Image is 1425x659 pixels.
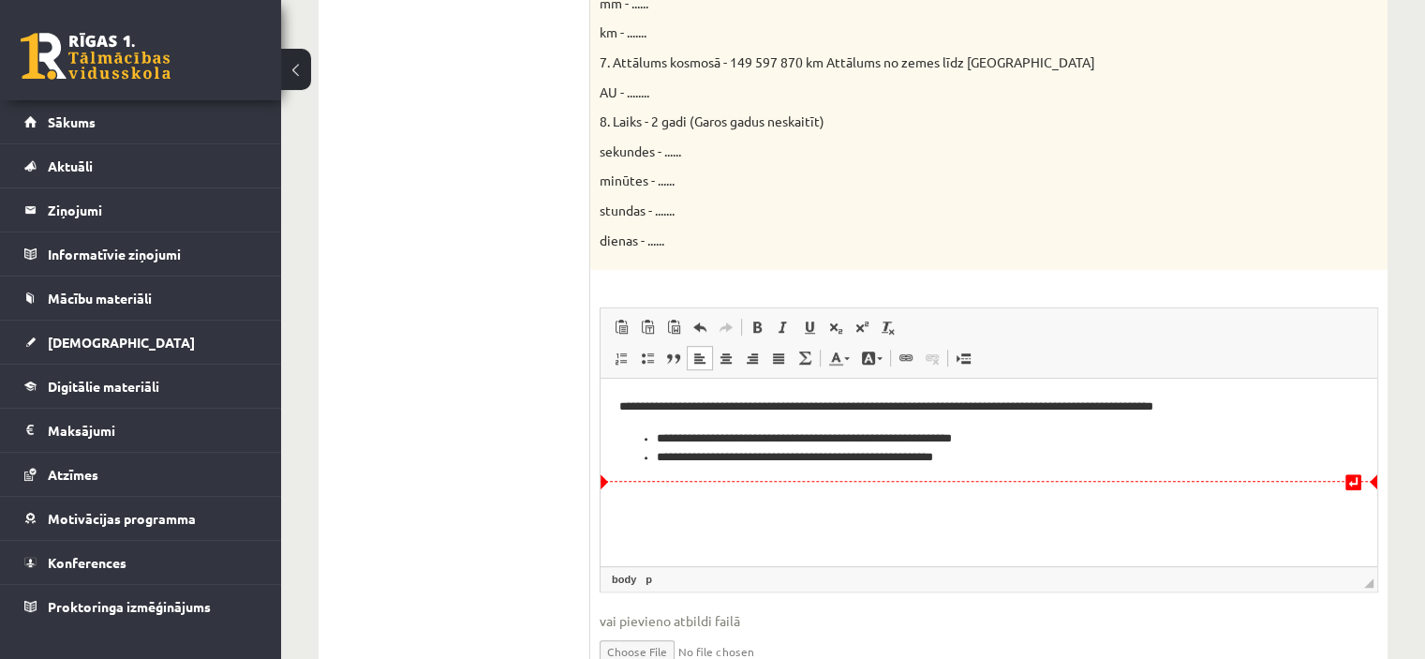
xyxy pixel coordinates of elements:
span: Digitālie materiāli [48,378,159,395]
a: Izlīdzināt pa labi [739,346,765,370]
span: Aktuāli [48,157,93,174]
span: sekundes - ...... [600,142,681,159]
a: Slīpraksts (vadīšanas taustiņš+I) [770,315,796,339]
a: Ievietot lapas pārtraukumu drukai [950,346,976,370]
span: minūtes - ...... [600,172,675,188]
a: Atkārtot (vadīšanas taustiņš+Y) [713,315,739,339]
span: vai pievieno atbildi failā [600,611,1378,631]
a: Atzīmes [24,453,258,496]
a: Centrēti [713,346,739,370]
a: Treknraksts (vadīšanas taustiņš+B) [744,315,770,339]
a: Ievietot kā vienkāršu tekstu (vadīšanas taustiņš+pārslēgšanas taustiņš+V) [634,315,661,339]
a: Sākums [24,100,258,143]
a: [DEMOGRAPHIC_DATA] [24,321,258,364]
legend: Informatīvie ziņojumi [48,232,258,276]
a: Teksta krāsa [823,346,855,370]
span: Mērogot [1364,578,1373,588]
span: Mācību materiāli [48,290,152,307]
a: Maksājumi [24,409,258,452]
a: Mācību materiāli [24,277,258,320]
a: Ielīmēt (vadīšanas taustiņš+V) [608,315,634,339]
a: Apakšraksts [823,315,849,339]
a: Aktuāli [24,144,258,187]
span: Sākums [48,113,96,130]
a: Atcelt (vadīšanas taustiņš+Z) [687,315,713,339]
a: Noņemt stilus [875,315,901,339]
legend: Maksājumi [48,409,258,452]
span: stundas - ....... [600,202,675,218]
a: Digitālie materiāli [24,365,258,408]
a: Atsaistīt [919,346,945,370]
span: Motivācijas programma [48,510,196,527]
a: Ziņojumi [24,188,258,232]
a: Motivācijas programma [24,497,258,540]
span: Konferences [48,554,126,571]
iframe: Bagātinātā teksta redaktors, wiswyg-editor-user-answer-47024866689080 [601,379,1377,566]
a: p elements [642,571,656,588]
legend: Ziņojumi [48,188,258,232]
span: 7. Attālums kosmosā - 149 597 870 km Attālums no zemes līdz [GEOGRAPHIC_DATA] [600,53,1095,70]
span: Proktoringa izmēģinājums [48,598,211,615]
a: Bloka citāts [661,346,687,370]
a: Ievietot/noņemt numurētu sarakstu [608,346,634,370]
a: Fona krāsa [855,346,888,370]
a: Augšraksts [849,315,875,339]
a: Ievietot no Worda [661,315,687,339]
span: [DEMOGRAPHIC_DATA] [48,334,195,351]
a: Saite (vadīšanas taustiņš+K) [893,346,919,370]
span: AU - ........ [600,83,649,100]
span: Atzīmes [48,466,98,483]
a: Ievietot/noņemt sarakstu ar aizzīmēm [634,346,661,370]
a: Informatīvie ziņojumi [24,232,258,276]
a: Rīgas 1. Tālmācības vidusskola [21,33,171,80]
a: body elements [608,571,640,588]
a: Izlīdzināt pa kreisi [687,346,713,370]
a: Pasvītrojums (vadīšanas taustiņš+U) [796,315,823,339]
a: Izlīdzināt malas [765,346,792,370]
span: km - ....... [600,23,646,40]
a: Math [792,346,818,370]
span: 8. Laiks - 2 gadi (Garos gadus neskaitīt) [600,112,824,129]
a: Proktoringa izmēģinājums [24,585,258,628]
span: dienas - ...... [600,232,664,248]
a: Konferences [24,541,258,584]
